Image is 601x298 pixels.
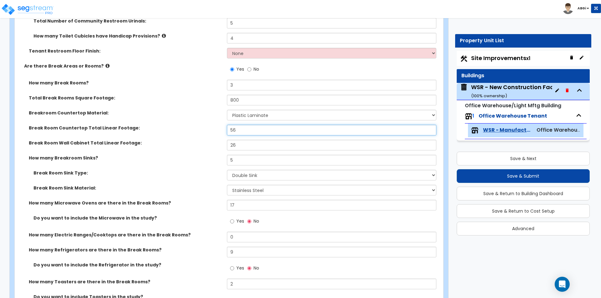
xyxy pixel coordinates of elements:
button: Save & Next [457,152,590,165]
label: Break Room Wall Cabinet Total Linear Footage: [29,140,222,146]
span: WSR - Manufacturing Tenant [483,127,531,134]
small: ( 100 % ownership) [471,93,507,99]
input: Yes [230,265,234,272]
input: Yes [230,218,234,225]
button: Save & Return to Cost Setup [457,204,590,218]
button: Save & Submit [457,169,590,183]
span: No [254,218,259,224]
label: Do you want to include the Refrigerator in the study? [33,262,222,268]
label: How many Break Rooms? [29,80,222,86]
label: Breakroom Countertop Material: [29,110,222,116]
input: No [247,265,251,272]
label: Do you want to include the Microwave in the study? [33,215,222,221]
div: WSR - New Construction Facility [471,83,564,99]
label: Break Room Sink Type: [33,170,222,176]
span: WSR - New Construction Facility [460,83,552,99]
small: Office Warehouse/Light Mftg Building [465,102,561,109]
div: Buildings [461,72,585,79]
button: Save & Return to Building Dashboard [457,187,590,200]
label: Break Room Sink Material: [33,185,222,191]
span: Site Improvements [471,54,530,62]
label: Tenant Restroom Floor Finish: [29,48,222,54]
label: Are there Break Areas or Rooms? [24,63,222,69]
span: Yes [236,265,244,271]
span: Office Warehouse Tenant [479,112,547,119]
img: logo_pro_r.png [1,3,54,16]
span: Yes [236,66,244,72]
b: ABGi [578,6,586,11]
label: Total Number of Community Restroom Urinals: [33,18,222,24]
img: tenants.png [465,113,472,120]
label: How many Microwave Ovens are there in the Break Rooms? [29,200,222,206]
i: click for more info! [105,63,110,68]
input: Yes [230,66,234,73]
label: How many Toilet Cubicles have Handicap Provisions? [33,33,222,39]
div: Open Intercom Messenger [555,277,570,292]
img: Construction.png [460,55,468,63]
span: No [254,265,259,271]
label: Break Room Countertop Total Linear Footage: [29,125,222,131]
small: x1 [526,55,530,62]
img: tenants.png [471,127,479,134]
span: No [254,66,259,72]
img: avatar.png [562,3,573,14]
label: How many Refrigerators are there in the Break Rooms? [29,247,222,253]
input: No [247,218,251,225]
input: No [247,66,251,73]
div: Property Unit List [460,37,587,44]
label: Total Break Rooms Square Footage: [29,95,222,101]
img: building.svg [460,83,468,91]
span: 1 [472,112,474,119]
button: Advanced [457,222,590,235]
label: How many Breakroom Sinks? [29,155,222,161]
i: click for more info! [162,33,166,38]
label: How many Toasters are there in the Break Rooms? [29,279,222,285]
label: How many Electric Ranges/Cooktops are there in the Break Rooms? [29,232,222,238]
span: Yes [236,218,244,224]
